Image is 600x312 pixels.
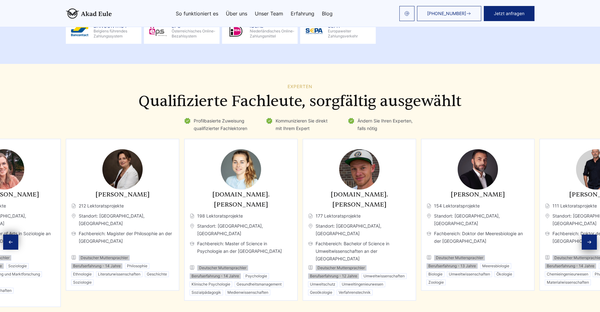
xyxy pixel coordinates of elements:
div: Experten [66,84,534,89]
span: 198 Lektoratsprojekte [190,212,292,220]
span: 212 Lektoratsprojekte [71,202,174,210]
img: B.Sc. Eric Zimmermann [339,149,380,190]
li: Umweltschutz [308,281,337,287]
li: Biologie [426,271,444,277]
span: 177 Lektoratsprojekte [308,212,411,220]
span: Fachbereich: Magister der Philosophie an der [GEOGRAPHIC_DATA] [71,230,174,252]
a: [PHONE_NUMBER] [417,6,481,21]
span: [PHONE_NUMBER] [427,11,466,16]
h2: Qualifizierte Fachleute, sorgfältig ausgewählt [66,93,534,110]
a: So funktioniert es [176,11,218,16]
span: Fachbereich: Bachelor of Science in Umweltwissenschaften an der [GEOGRAPHIC_DATA] [308,240,411,263]
li: Profilbasierte Zuweisung qualifizierter Fachlektoren [184,117,253,132]
li: Berufserfahrung - 13 Jahre [426,263,478,269]
span: Standort: [GEOGRAPHIC_DATA], [GEOGRAPHIC_DATA] [71,212,174,227]
li: Deutscher Muttersprachler [316,265,367,271]
span: Fachbereich: Doktor der Meeresbiologie an der [GEOGRAPHIC_DATA] [426,230,529,252]
img: Dr. Malte Kusch [458,149,498,190]
li: Sozialpädagogik [190,290,223,295]
span: Standort: [GEOGRAPHIC_DATA], [GEOGRAPHIC_DATA] [190,222,292,237]
li: Umweltwissenschaften [447,271,492,277]
li: Meeresbiologie [480,263,511,269]
img: Dr. Eleanor Fischer [102,149,143,190]
span: 154 Lektoratsprojekte [426,202,529,210]
div: 7 / 11 [303,139,416,301]
a: Blog [322,11,333,16]
li: Verfahrenstechnik [337,290,373,295]
span: Niederländisches Online-Zahlungsmittel [250,29,295,39]
img: Bancontact [68,24,91,39]
li: Deutscher Muttersprachler [79,255,130,261]
button: Jetzt anfragen [484,6,534,21]
img: logo [66,9,112,19]
h3: [PERSON_NAME] [426,190,529,200]
a: Unser Team [255,11,283,16]
li: Geoökologie [308,290,334,295]
div: 8 / 11 [421,139,534,291]
img: EPS [146,24,169,39]
span: Standort: [GEOGRAPHIC_DATA], [GEOGRAPHIC_DATA] [308,222,411,237]
li: Zoologie [426,280,446,285]
li: Kommunizieren Sie direkt mit Ihrem Expert [266,117,335,132]
li: Soziologie [6,263,29,269]
li: Ökologie [494,271,514,277]
img: M.Sc. Anna Nowak [221,149,261,190]
li: Klinische Psychologie [190,281,232,287]
div: Next slide [582,235,597,250]
img: iDEAL [225,24,247,39]
li: Deutscher Muttersprachler [197,265,248,271]
li: Ändern Sie Ihren Experten, falls nötig [347,117,417,132]
li: Medienwissenschaften [226,290,270,295]
li: Philosophie [125,263,149,269]
div: 6 / 11 [184,139,298,301]
li: Umweltingenieurwesen [340,281,385,287]
div: 5 / 11 [66,139,179,291]
li: Ethnologie [71,271,94,277]
h3: [PERSON_NAME] [71,190,174,200]
h3: [DOMAIN_NAME]. [PERSON_NAME] [308,190,411,210]
li: Berufserfahrung - 14 Jahre [71,263,123,269]
span: Österreichisches Online-Bezahlsystem [172,29,217,39]
img: email [404,11,409,16]
li: Berufserfahrung - 14 Jahre [545,263,596,269]
span: Standort: [GEOGRAPHIC_DATA], [GEOGRAPHIC_DATA] [426,212,529,227]
li: Chemieingenieurwesen [545,271,590,277]
li: Geschichte [145,271,169,277]
li: Gesundheitsmanagement [235,281,283,287]
img: SEPA [303,24,325,39]
li: Deutscher Muttersprachler [434,255,485,261]
span: Fachbereich: Master of Science in Psychologie an der [GEOGRAPHIC_DATA] [190,240,292,263]
a: Über uns [226,11,247,16]
span: Europaweiter Zahlungsverkehr [328,29,373,39]
li: Umweltwissenschaften [362,273,407,279]
li: Berufserfahrung - 12 Jahre [308,273,359,279]
li: Psychologie [243,273,269,279]
li: Literaturwissenschaften [96,271,142,277]
li: Soziologie [71,280,94,285]
h3: [DOMAIN_NAME]. [PERSON_NAME] [190,190,292,210]
span: Belgiens führendes Zahlungssystem [94,29,139,39]
a: Erfahrung [291,11,314,16]
li: Materialwissenschaften [545,280,591,285]
li: Berufserfahrung - 14 Jahre [190,273,241,279]
div: Previous slide [3,235,18,250]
